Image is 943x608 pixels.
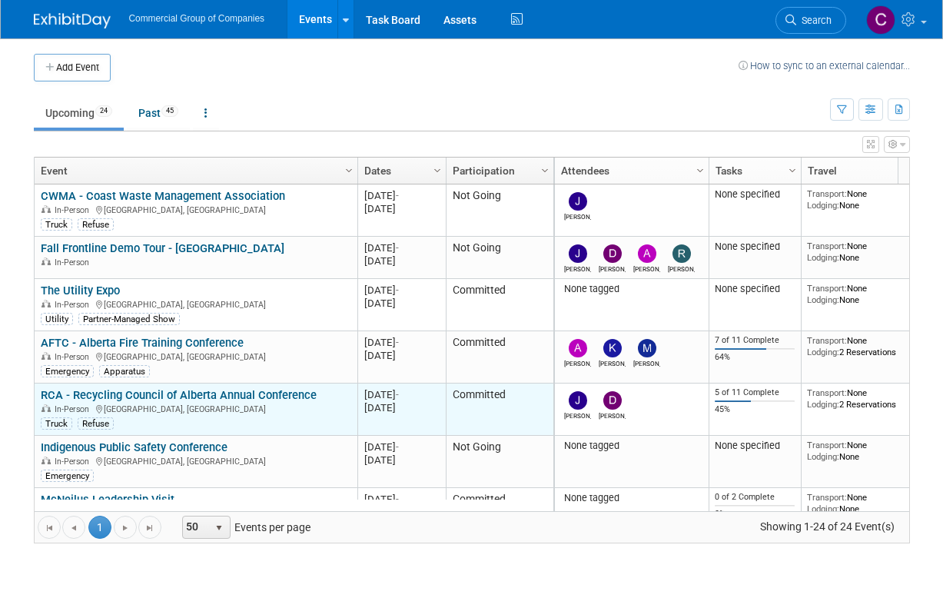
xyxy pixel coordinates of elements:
div: [GEOGRAPHIC_DATA], [GEOGRAPHIC_DATA] [41,402,350,415]
span: 45 [161,105,178,117]
a: Go to the last page [138,516,161,539]
img: In-Person Event [42,205,51,213]
div: Richard Gale [668,263,695,273]
span: Events per page [162,516,326,539]
a: Participation [453,158,543,184]
div: None None [807,241,918,263]
span: In-Person [55,404,94,414]
span: Search [796,15,832,26]
div: Truck [41,417,72,430]
div: [DATE] [364,388,439,401]
a: Column Settings [340,158,357,181]
img: Kelly Mayhew [603,339,622,357]
div: Refuse [78,417,114,430]
span: - [396,190,399,201]
div: None 2 Reservations [807,387,918,410]
span: Go to the previous page [68,522,80,534]
img: Mike Feduniw [638,339,656,357]
a: Search [775,7,846,34]
span: Column Settings [343,164,355,177]
div: None specified [715,241,795,253]
div: None specified [715,283,795,295]
div: Utility [41,313,73,325]
div: None tagged [560,283,702,295]
img: Jamie Zimmerman [569,244,587,263]
span: - [396,242,399,254]
div: Emergency [41,365,94,377]
span: Lodging: [807,347,839,357]
a: McNeilus Leadership Visit [41,493,174,507]
td: Not Going [446,237,553,279]
img: Alexander Cafovski [638,244,656,263]
div: [DATE] [364,254,439,267]
div: [DATE] [364,189,439,202]
img: Richard Gale [672,244,691,263]
div: None specified [715,440,795,452]
div: [GEOGRAPHIC_DATA], [GEOGRAPHIC_DATA] [41,350,350,363]
span: In-Person [55,257,94,267]
div: [DATE] [364,297,439,310]
span: Go to the next page [119,522,131,534]
span: Column Settings [786,164,799,177]
div: [DATE] [364,493,439,506]
div: None tagged [560,440,702,452]
span: Column Settings [431,164,443,177]
img: In-Person Event [42,404,51,412]
span: - [396,389,399,400]
a: Column Settings [784,158,801,181]
span: 50 [183,517,209,538]
div: Partner-Managed Show [78,313,180,325]
a: RCA - Recycling Council of Alberta Annual Conference [41,388,317,402]
div: Adam Dingman [564,357,591,367]
div: Jason Fast [564,410,591,420]
div: [DATE] [364,349,439,362]
div: 0 of 2 Complete [715,492,795,503]
a: Indigenous Public Safety Conference [41,440,227,454]
td: Committed [446,279,553,331]
div: [DATE] [364,202,439,215]
span: Transport: [807,241,847,251]
img: Derek MacDonald [603,244,622,263]
div: None None [807,283,918,305]
span: Transport: [807,188,847,199]
span: In-Person [55,205,94,215]
a: AFTC - Alberta Fire Training Conference [41,336,244,350]
div: Kelly Mayhew [599,357,626,367]
span: Showing 1-24 of 24 Event(s) [745,516,908,537]
a: Dates [364,158,436,184]
a: Past45 [127,98,190,128]
a: Attendees [561,158,699,184]
span: Lodging: [807,200,839,211]
a: Column Settings [692,158,709,181]
span: Transport: [807,440,847,450]
div: [DATE] [364,284,439,297]
div: None 2 Reservations [807,335,918,357]
img: Adam Dingman [569,339,587,357]
a: How to sync to an external calendar... [739,60,910,71]
div: Emergency [41,470,94,482]
div: 45% [715,404,795,415]
img: In-Person Event [42,300,51,307]
div: David West [599,410,626,420]
img: Jason Fast [569,192,587,211]
span: Go to the last page [144,522,156,534]
div: None None [807,188,918,211]
img: ExhibitDay [34,13,111,28]
img: In-Person Event [42,257,51,265]
div: [DATE] [364,336,439,349]
div: [DATE] [364,440,439,454]
span: In-Person [55,352,94,362]
div: Truck [41,218,72,231]
td: Not Going [446,184,553,237]
div: None specified [715,188,795,201]
span: - [396,337,399,348]
span: - [396,441,399,453]
td: Not Going [446,436,553,488]
span: 24 [95,105,112,117]
span: In-Person [55,457,94,467]
span: Commercial Group of Companies [129,13,264,24]
span: select [213,522,225,534]
div: 0% [715,509,795,520]
a: Travel [808,158,914,184]
div: Alexander Cafovski [633,263,660,273]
